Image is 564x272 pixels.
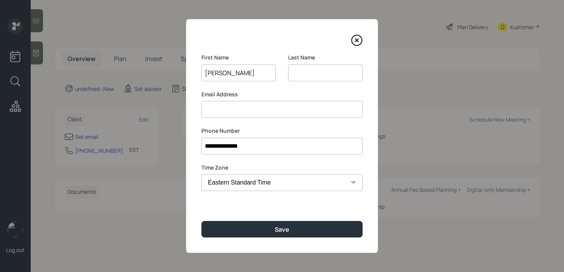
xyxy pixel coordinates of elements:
button: Save [201,221,363,237]
label: Phone Number [201,127,363,135]
label: Time Zone [201,164,363,171]
div: Save [275,225,289,234]
label: Email Address [201,91,363,98]
label: First Name [201,54,276,61]
label: Last Name [288,54,363,61]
